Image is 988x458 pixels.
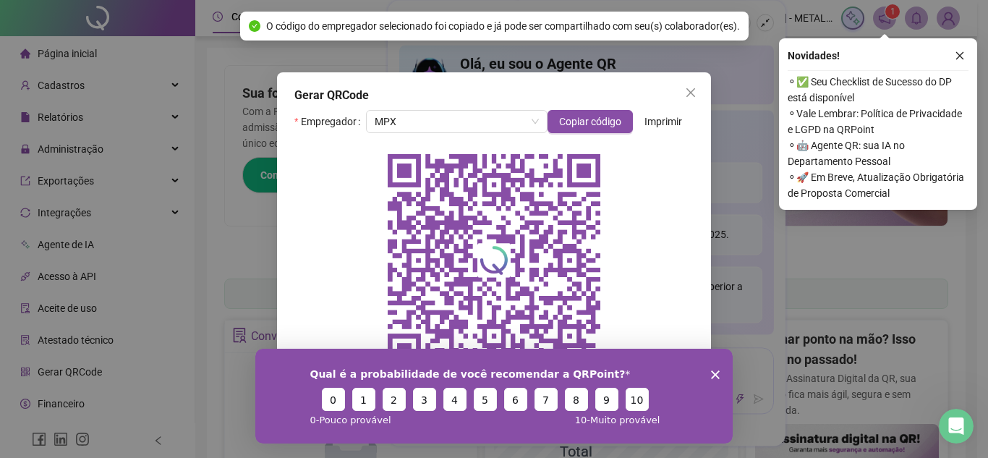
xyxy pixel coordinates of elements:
[294,87,694,104] div: Gerar QRCode
[939,409,974,444] iframe: Intercom live chat
[633,110,694,133] button: Imprimir
[294,110,366,133] label: Empregador
[788,169,968,201] span: ⚬ 🚀 Em Breve, Atualização Obrigatória de Proposta Comercial
[266,18,740,34] span: O código do empregador selecionado foi copiado e já pode ser compartilhado com seu(s) colaborador...
[679,81,702,104] button: Close
[788,106,968,137] span: ⚬ Vale Lembrar: Política de Privacidade e LGPD na QRPoint
[644,114,682,130] span: Imprimir
[685,87,697,98] span: close
[255,349,733,444] iframe: Inquérito de QRPoint
[548,110,633,133] button: Copiar código
[788,137,968,169] span: ⚬ 🤖 Agente QR: sua IA no Departamento Pessoal
[375,111,539,132] span: MPX
[955,51,965,61] span: close
[559,114,621,130] span: Copiar código
[788,48,840,64] span: Novidades !
[378,145,610,376] img: qrcode do empregador
[788,74,968,106] span: ⚬ ✅ Seu Checklist de Sucesso do DP está disponível
[249,20,260,32] span: check-circle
